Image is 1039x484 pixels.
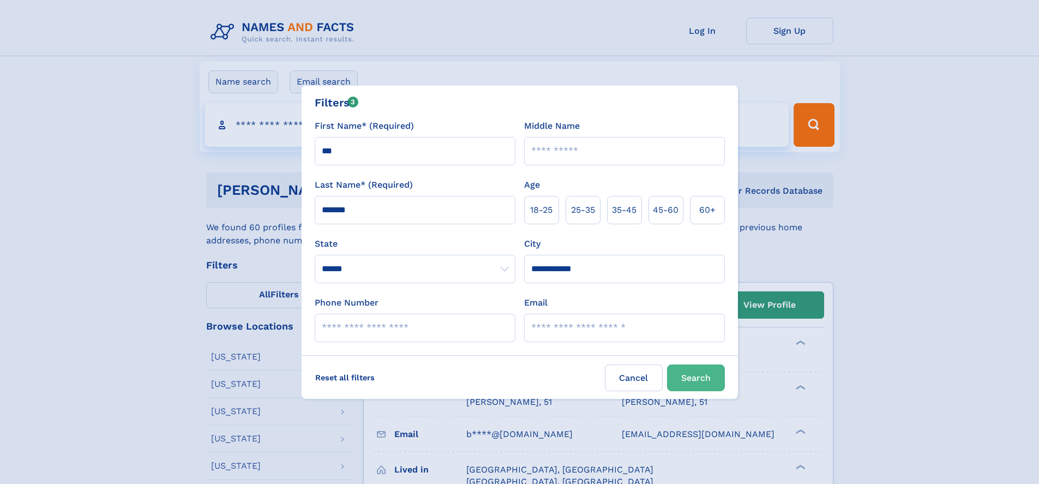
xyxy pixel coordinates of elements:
[315,178,413,192] label: Last Name* (Required)
[315,296,379,309] label: Phone Number
[699,204,716,217] span: 60+
[524,237,540,250] label: City
[612,204,636,217] span: 35‑45
[524,119,580,133] label: Middle Name
[315,237,515,250] label: State
[315,94,359,111] div: Filters
[308,365,382,391] label: Reset all filters
[605,365,663,391] label: Cancel
[315,119,414,133] label: First Name* (Required)
[571,204,595,217] span: 25‑35
[653,204,678,217] span: 45‑60
[524,178,540,192] label: Age
[667,365,725,391] button: Search
[524,296,548,309] label: Email
[530,204,552,217] span: 18‑25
